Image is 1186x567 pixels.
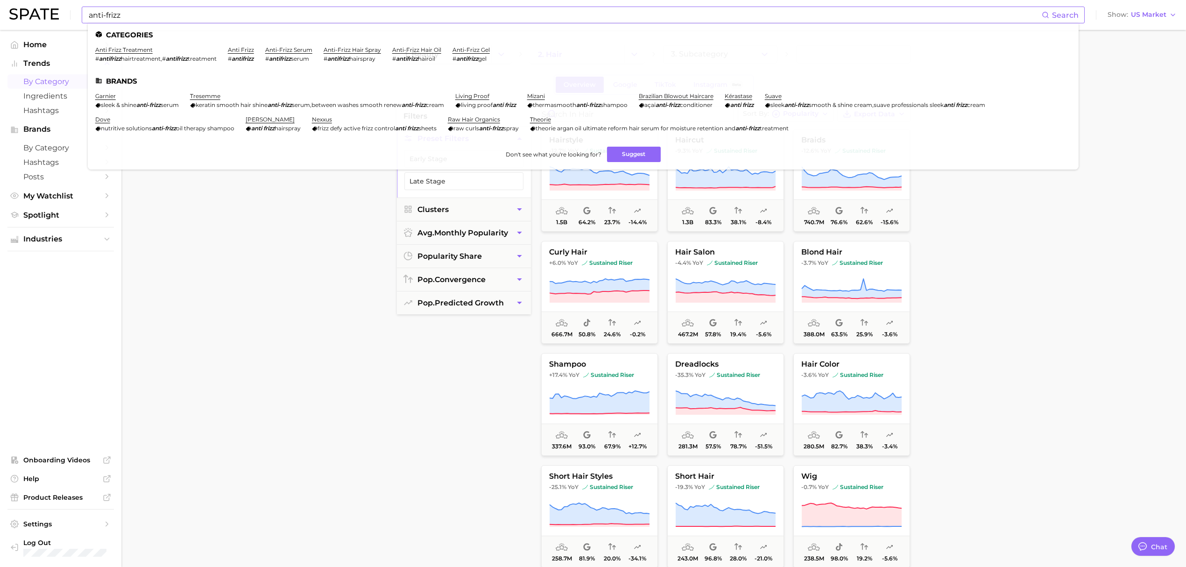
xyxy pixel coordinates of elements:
button: hairstyle-12.7% YoYsustained risersustained riser1.5b64.2%23.7%-14.4% [541,129,658,232]
span: -25.1% [549,483,566,490]
span: # [392,55,396,62]
span: YoY [694,483,705,491]
em: anti-frizz [656,101,680,108]
span: average monthly popularity: Very High Popularity [556,430,568,441]
div: , [190,101,444,108]
a: anti-frizz hair spray [324,46,381,53]
span: 19.2% [857,555,872,562]
button: pop.convergence [397,268,531,291]
span: 38.1% [731,219,746,226]
em: antifrizz [327,55,349,62]
span: sheets [418,125,437,132]
span: popularity share: Google [835,430,843,441]
span: 82.7% [831,443,847,450]
button: hair color-3.6% YoYsustained risersustained riser280.5m82.7%38.3%-3.4% [793,353,910,456]
a: Hashtags [7,155,114,170]
button: pop.predicted growth [397,291,531,314]
span: -35.3% [675,371,693,378]
span: hairspray [275,125,301,132]
span: popularity predicted growth: Uncertain [634,542,641,553]
em: antifrizz [456,55,478,62]
span: average monthly popularity: Very High Popularity [556,542,568,553]
a: nexxus [312,116,332,123]
span: popularity predicted growth: Very Unlikely [886,430,893,441]
em: antifrizz [396,55,418,62]
span: YoY [818,483,829,491]
em: anti-frizz [784,101,809,108]
a: mizani [527,92,545,99]
span: popularity share: Google [835,318,843,329]
span: popularity predicted growth: Very Unlikely [886,318,893,329]
span: popularity convergence: High Convergence [861,206,868,217]
span: 78.7% [730,443,747,450]
span: YoY [692,259,703,267]
span: 57.8% [705,331,721,338]
span: 96.8% [705,555,722,562]
span: monthly popularity [417,228,508,237]
span: # [162,55,166,62]
a: Ingredients [7,89,114,103]
span: popularity share: Google [709,542,717,553]
span: -4.4% [675,259,691,266]
span: popularity predicted growth: Very Likely [634,430,641,441]
a: Product Releases [7,490,114,504]
button: popularity share [397,245,531,268]
img: sustained riser [833,372,838,378]
span: predicted growth [417,298,504,307]
span: YoY [569,371,579,379]
span: 281.3m [678,443,698,450]
span: treatment [760,125,789,132]
a: garnier [95,92,116,99]
span: cream [426,101,444,108]
span: cream [967,101,985,108]
span: Onboarding Videos [23,456,98,464]
span: popularity share [417,252,482,261]
a: tresemme [190,92,220,99]
button: dreadlocks-35.3% YoYsustained risersustained riser281.3m57.5%78.7%-51.5% [667,353,784,456]
span: shampoo [600,101,628,108]
span: 83.3% [705,219,721,226]
em: anti-frizz [268,101,292,108]
span: 38.3% [856,443,873,450]
span: sustained riser [583,371,634,379]
span: açai [644,101,656,108]
span: popularity predicted growth: Uncertain [886,206,893,217]
span: 25.9% [856,331,873,338]
button: Suggest [607,147,661,162]
span: oil therapy shampoo [176,125,234,132]
span: YoY [567,259,578,267]
span: popularity convergence: Low Convergence [608,206,616,217]
em: anti frizz [395,125,418,132]
span: # [452,55,456,62]
a: dove [95,116,110,123]
a: by Category [7,74,114,89]
a: Settings [7,517,114,531]
span: sustained riser [709,483,760,491]
span: -5.6% [882,555,897,562]
span: popularity share: Google [835,206,843,217]
img: sustained riser [832,260,838,266]
a: Help [7,472,114,486]
span: by Category [23,77,98,86]
a: brazilian blowout haircare [639,92,713,99]
span: popularity convergence: Low Convergence [861,318,868,329]
span: -5.6% [756,331,771,338]
span: YoY [818,259,828,267]
span: 337.6m [552,443,572,450]
span: 1.3b [682,219,693,226]
span: 280.5m [804,443,824,450]
span: Search [1052,11,1079,20]
span: -3.4% [882,443,897,450]
span: Industries [23,235,98,243]
span: popularity convergence: High Convergence [734,430,742,441]
button: shampoo+17.4% YoYsustained risersustained riser337.6m93.0%67.9%+12.7% [541,353,658,456]
span: # [324,55,327,62]
span: 1.5b [556,219,567,226]
button: blond hair-3.7% YoYsustained risersustained riser388.0m63.5%25.9%-3.6% [793,241,910,344]
span: Hashtags [23,158,98,167]
span: 388.0m [804,331,825,338]
span: popularity convergence: Low Convergence [608,318,616,329]
abbr: popularity index [417,298,435,307]
button: Late Stage [404,172,523,190]
em: anti frizz [251,125,275,132]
